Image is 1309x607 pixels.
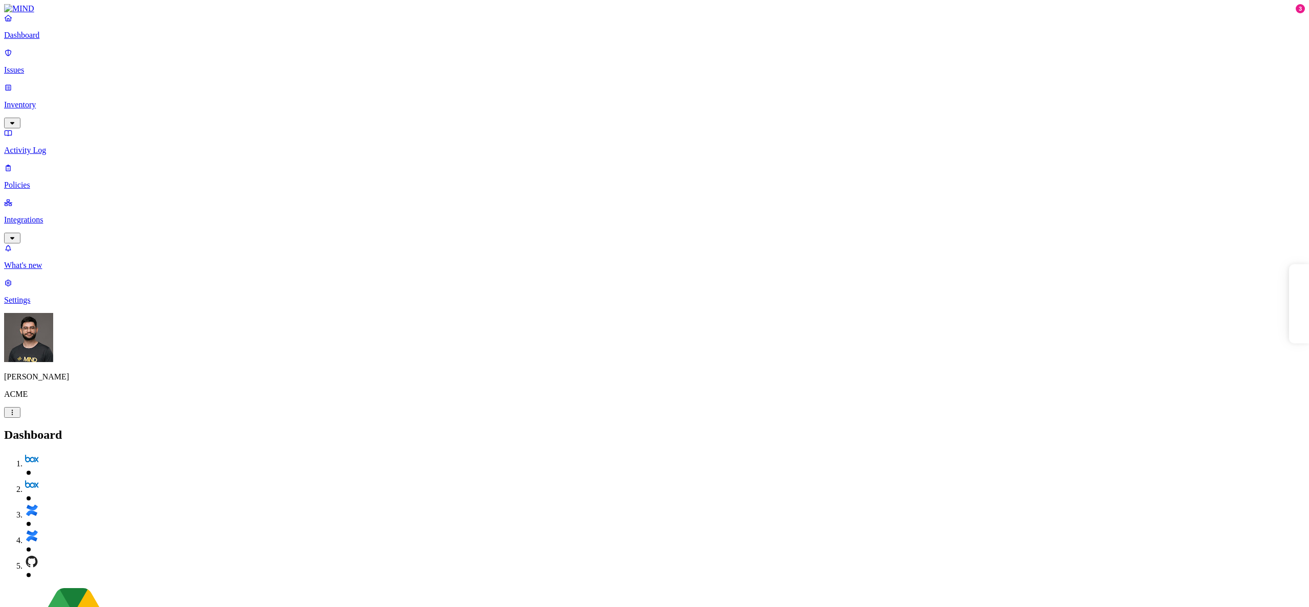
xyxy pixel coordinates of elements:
[4,4,1305,13] a: MIND
[4,243,1305,270] a: What's new
[4,65,1305,75] p: Issues
[4,390,1305,399] p: ACME
[4,261,1305,270] p: What's new
[25,529,39,543] img: svg%3e
[4,181,1305,190] p: Policies
[25,554,39,569] img: svg%3e
[4,296,1305,305] p: Settings
[4,215,1305,224] p: Integrations
[25,503,39,518] img: svg%3e
[1296,4,1305,13] div: 3
[4,428,1305,442] h2: Dashboard
[4,128,1305,155] a: Activity Log
[4,198,1305,242] a: Integrations
[4,31,1305,40] p: Dashboard
[4,100,1305,109] p: Inventory
[4,313,53,362] img: Guy Gofman
[4,83,1305,127] a: Inventory
[4,372,1305,381] p: [PERSON_NAME]
[4,146,1305,155] p: Activity Log
[4,278,1305,305] a: Settings
[25,478,39,492] img: svg%3e
[25,452,39,466] img: svg%3e
[4,13,1305,40] a: Dashboard
[4,4,34,13] img: MIND
[4,48,1305,75] a: Issues
[4,163,1305,190] a: Policies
